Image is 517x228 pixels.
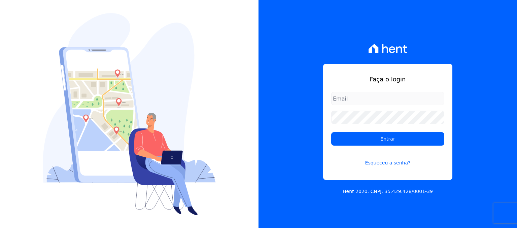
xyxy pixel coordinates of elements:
input: Entrar [331,132,444,146]
a: Esqueceu a senha? [331,151,444,166]
h1: Faça o login [331,75,444,84]
img: Login [43,13,216,215]
p: Hent 2020. CNPJ: 35.429.428/0001-39 [343,188,433,195]
input: Email [331,92,444,105]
